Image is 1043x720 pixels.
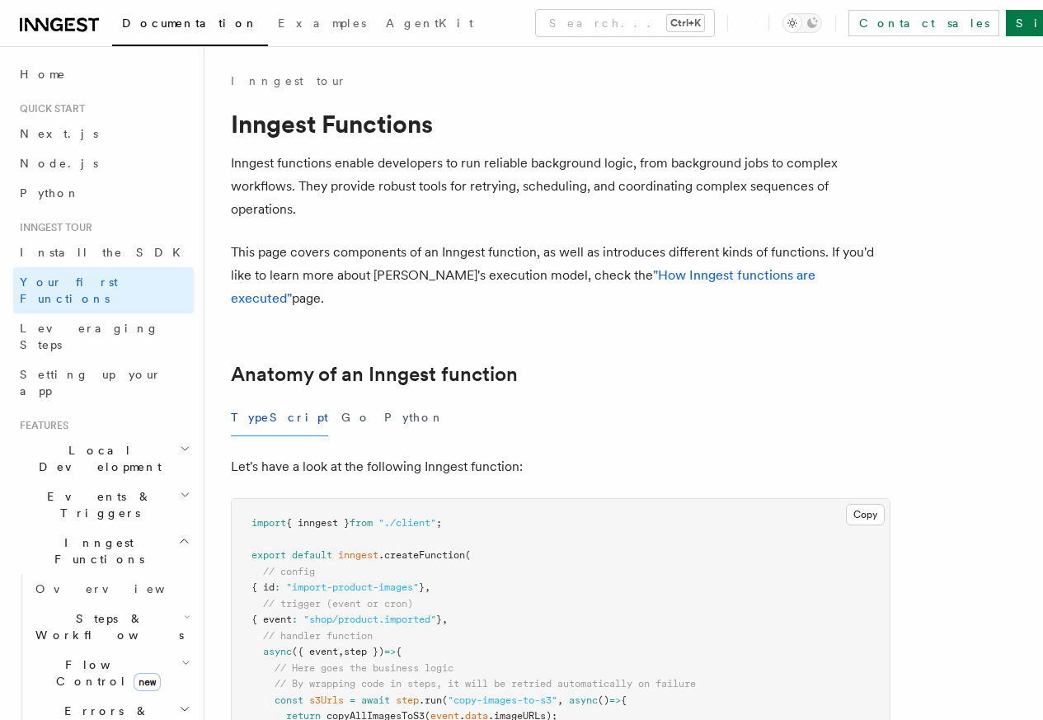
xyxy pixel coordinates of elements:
[263,630,373,642] span: // handler function
[35,582,205,595] span: Overview
[29,604,194,650] button: Steps & Workflows
[231,73,346,89] a: Inngest tour
[13,528,194,574] button: Inngest Functions
[278,16,366,30] span: Examples
[419,694,442,706] span: .run
[598,694,609,706] span: ()
[20,66,66,82] span: Home
[29,574,194,604] a: Overview
[557,694,563,706] span: ,
[20,127,98,140] span: Next.js
[251,549,286,561] span: export
[13,238,194,267] a: Install the SDK
[378,517,436,529] span: "./client"
[448,694,557,706] span: "copy-images-to-s3"
[309,694,344,706] span: s3Urls
[29,610,184,643] span: Steps & Workflows
[782,13,822,33] button: Toggle dark mode
[13,59,194,89] a: Home
[13,148,194,178] a: Node.js
[231,455,890,478] p: Let's have a look at the following Inngest function:
[386,16,473,30] span: AgentKit
[231,363,518,386] a: Anatomy of an Inngest function
[29,656,181,689] span: Flow Control
[436,517,442,529] span: ;
[569,694,598,706] span: async
[13,442,180,475] span: Local Development
[13,534,178,567] span: Inngest Functions
[846,504,885,525] button: Copy
[13,221,92,234] span: Inngest tour
[20,246,190,259] span: Install the SDK
[20,368,162,398] span: Setting up your app
[13,488,180,521] span: Events & Triggers
[263,566,315,577] span: // config
[29,650,194,696] button: Flow Controlnew
[13,435,194,482] button: Local Development
[350,517,373,529] span: from
[20,186,80,200] span: Python
[848,10,999,36] a: Contact sales
[20,275,118,305] span: Your first Functions
[275,662,453,674] span: // Here goes the business logic
[263,598,413,609] span: // trigger (event or cron)
[231,109,890,139] h1: Inngest Functions
[341,399,371,436] button: Go
[338,646,344,657] span: ,
[20,157,98,170] span: Node.js
[275,678,696,689] span: // By wrapping code in steps, it will be retried automatically on failure
[436,614,442,625] span: }
[292,614,298,625] span: :
[251,581,275,593] span: { id
[263,646,292,657] span: async
[384,399,444,436] button: Python
[13,360,194,406] a: Setting up your app
[231,399,328,436] button: TypeScript
[275,581,280,593] span: :
[609,694,621,706] span: =>
[292,549,332,561] span: default
[442,694,448,706] span: (
[13,313,194,360] a: Leveraging Steps
[251,614,292,625] span: { event
[425,581,430,593] span: ,
[286,517,350,529] span: { inngest }
[376,5,483,45] a: AgentKit
[286,581,419,593] span: "import-product-images"
[13,102,85,115] span: Quick start
[13,178,194,208] a: Python
[112,5,268,46] a: Documentation
[344,646,384,657] span: step })
[338,549,378,561] span: inngest
[292,646,338,657] span: ({ event
[134,673,161,691] span: new
[350,694,355,706] span: =
[231,152,890,221] p: Inngest functions enable developers to run reliable background logic, from background jobs to com...
[13,482,194,528] button: Events & Triggers
[13,119,194,148] a: Next.js
[536,10,714,36] button: Search...Ctrl+K
[378,549,465,561] span: .createFunction
[465,549,471,561] span: (
[361,694,390,706] span: await
[396,694,419,706] span: step
[13,419,68,432] span: Features
[396,646,402,657] span: {
[442,614,448,625] span: ,
[621,694,627,706] span: {
[251,517,286,529] span: import
[268,5,376,45] a: Examples
[20,322,159,351] span: Leveraging Steps
[384,646,396,657] span: =>
[275,694,303,706] span: const
[303,614,436,625] span: "shop/product.imported"
[13,267,194,313] a: Your first Functions
[231,241,890,310] p: This page covers components of an Inngest function, as well as introduces different kinds of func...
[122,16,258,30] span: Documentation
[667,15,704,31] kbd: Ctrl+K
[419,581,425,593] span: }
